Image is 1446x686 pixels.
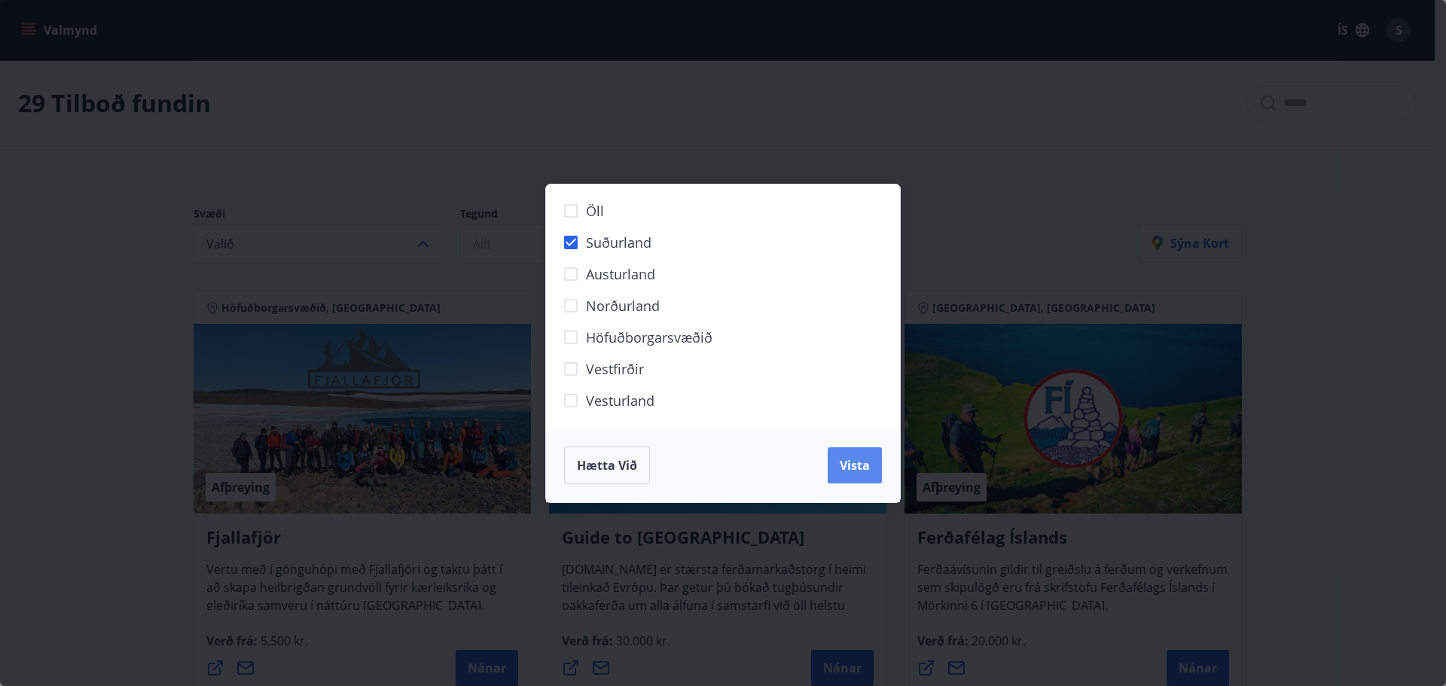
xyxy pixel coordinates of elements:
button: Vista [828,447,882,483]
span: Vista [840,457,870,474]
span: Suðurland [586,233,651,252]
span: Vestfirðir [586,359,644,379]
span: Vesturland [586,391,654,410]
button: Hætta við [564,447,650,484]
span: Öll [586,201,604,221]
span: Hætta við [577,457,637,474]
span: Austurland [586,264,655,284]
span: Höfuðborgarsvæðið [586,328,712,347]
span: Norðurland [586,296,660,316]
